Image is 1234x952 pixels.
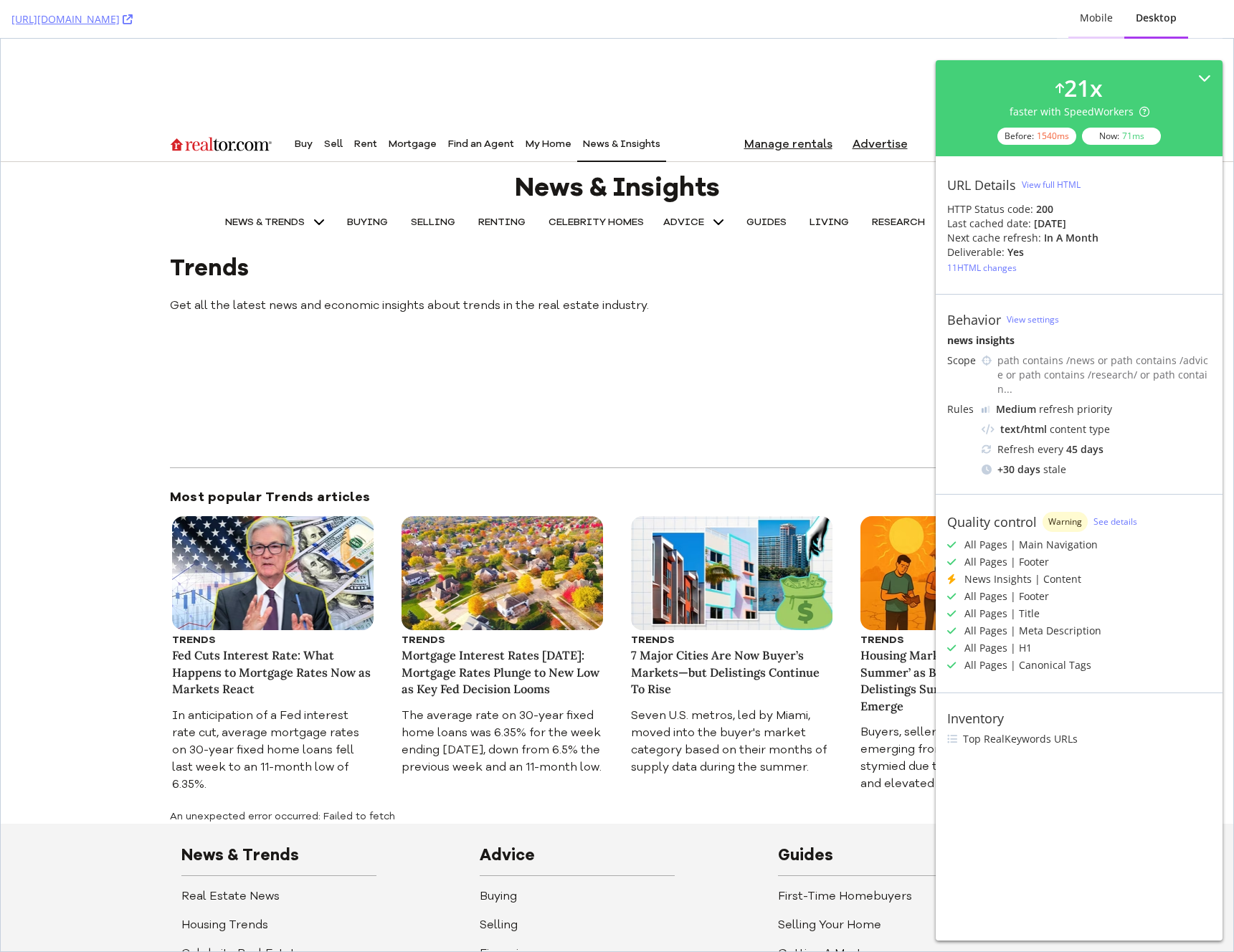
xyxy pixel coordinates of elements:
[1122,130,1144,142] div: 71 ms
[777,907,889,923] span: Getting A Mortgage
[335,169,399,198] a: BUYING
[169,447,1064,470] h3: Most popular Trends articles
[401,609,603,659] a: Mortgage Interest Rates [DATE]: Mortgage Rates Plunge to New Low as Key Fed Decision Looms
[169,771,1064,785] div: An unexpected error occurred: Failed to fetch
[997,128,1076,145] div: Before:
[982,422,1211,437] div: content type
[181,849,279,865] span: Real Estate News
[947,333,1211,348] div: news insights
[947,245,1005,260] div: Deliverable:
[466,169,536,198] a: RENTING
[399,169,466,198] a: SELLING
[217,169,335,198] a: NEWS & TRENDS
[1000,422,1047,437] div: text/html
[777,849,911,865] span: First-Time Homebuyers
[797,169,860,198] a: LIVING
[171,477,374,591] a: link to Fed Cuts Interest Rate: What Happens to Mortgage Rates Now as Markets React article
[777,908,889,922] a: Getting A Mortgage
[1048,518,1082,526] span: Warning
[996,402,1036,416] div: Medium
[947,402,976,416] div: Rules
[171,609,374,659] a: Fed Cuts Interest Rate: What Happens to Mortgage Rates Now as Markets React
[536,169,655,198] a: CELEBRITY HOMES
[735,92,840,118] a: Manage rentals
[630,668,832,737] p: Seven U.S. metros, led by Miami, moved into the buyer's market category based on their months of ...
[860,594,1062,609] a: Trends
[982,406,990,413] img: j32suk7ufU7viAAAAAElFTkSuQmCC
[1022,173,1081,196] button: View full HTML
[169,89,271,122] img: realtor.com
[11,12,133,27] a: [URL][DOMAIN_NAME]
[1082,128,1161,145] div: Now:
[947,177,1016,193] div: URL Details
[171,668,374,754] p: In anticipation of a Fed interest rate cut, average mortgage rates on 30-year fixed home loans fe...
[514,135,719,163] a: News & Insights
[318,87,348,123] a: Navigation Sell
[947,231,1041,245] div: Next cache refresh:
[1034,216,1066,231] div: [DATE]
[171,477,374,591] img: Jerome Powell over a financial background
[353,87,376,123] div: Rent
[479,849,516,865] span: Buying
[447,87,513,123] div: Find an Agent
[171,594,215,608] span: Trends
[401,477,603,591] img: Mortgage Interest Rates Today: Mortgage Rates Plunge to New Low as Key Fed Decision Looms
[348,87,382,123] a: Navigation Rent
[576,87,665,123] a: Navigation News & Insights
[860,609,1062,676] h3: Housing Market Is Stuck in a ‘Cruel Summer’ as Buyers Hold Back and Delistings Surge—but Signs of...
[947,514,1037,530] div: Quality control
[294,87,312,123] div: Buy
[947,312,1001,328] div: Behavior
[169,169,1064,198] nav: Navigation menu for News & Insights categories
[224,178,304,189] span: NEWS & TRENDS
[860,685,1062,753] p: Buyers, sellers, and builders are emerging from this summer feeling stymied due to a mix of high ...
[288,87,318,123] a: Navigation Buy
[964,658,1091,672] div: All Pages | Canonical Tags
[271,87,953,123] div: Drawer
[982,442,1211,457] div: Refresh every
[582,87,660,123] div: News & Insights
[479,851,516,865] a: Buying
[996,402,1112,416] div: refresh priority
[1010,105,1149,119] div: faster with SpeedWorkers
[1036,202,1053,216] strong: 200
[1004,382,1012,396] span: ...
[630,477,832,591] a: link to 7 Major Cities Are Now Buyer’s Markets—but Delistings Continue To Rise article
[964,555,1049,569] div: All Pages | Footer
[964,589,1049,604] div: All Pages | Footer
[1080,11,1113,25] div: Mobile
[663,178,703,189] span: ADVICE
[1007,245,1024,260] div: Yes
[1017,100,1052,110] span: Sign up
[271,87,953,123] div: Navigation
[997,462,1040,477] div: + 30 days
[964,538,1098,552] div: All Pages | Main Navigation
[479,880,517,893] a: Selling
[947,202,1211,216] div: HTTP Status code:
[181,907,302,923] span: Celebrity Real Estate
[964,87,993,123] div: Log in
[479,878,517,894] span: Selling
[401,477,603,591] a: link to Mortgage Interest Rates Today: Mortgage Rates Plunge to New Low as Key Fed Decision Looms...
[1064,72,1103,105] div: 21 x
[181,808,376,825] h3: News & Trends
[271,87,665,123] div: Main
[936,169,987,198] a: MORE
[169,258,835,275] p: Get all the latest news and economic insights about trends in the real estate industry.
[401,594,445,608] span: Trends
[630,609,832,659] a: 7 Major Cities Are Now Buyer’s Markets—but Delistings Continue To Rise
[169,87,271,123] a: Go to realtor.com home page
[1043,512,1088,532] div: warning label
[734,169,797,198] a: GUIDES
[1007,313,1059,325] a: View settings
[860,594,903,608] span: Trends
[947,262,1017,274] div: 11 HTML changes
[1093,515,1137,528] a: See details
[777,808,972,825] h3: Guides
[1136,11,1177,25] div: Desktop
[947,710,1004,726] div: Inventory
[964,572,1081,586] div: News Insights | Content
[947,353,976,368] div: Scope
[630,594,832,609] a: Trends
